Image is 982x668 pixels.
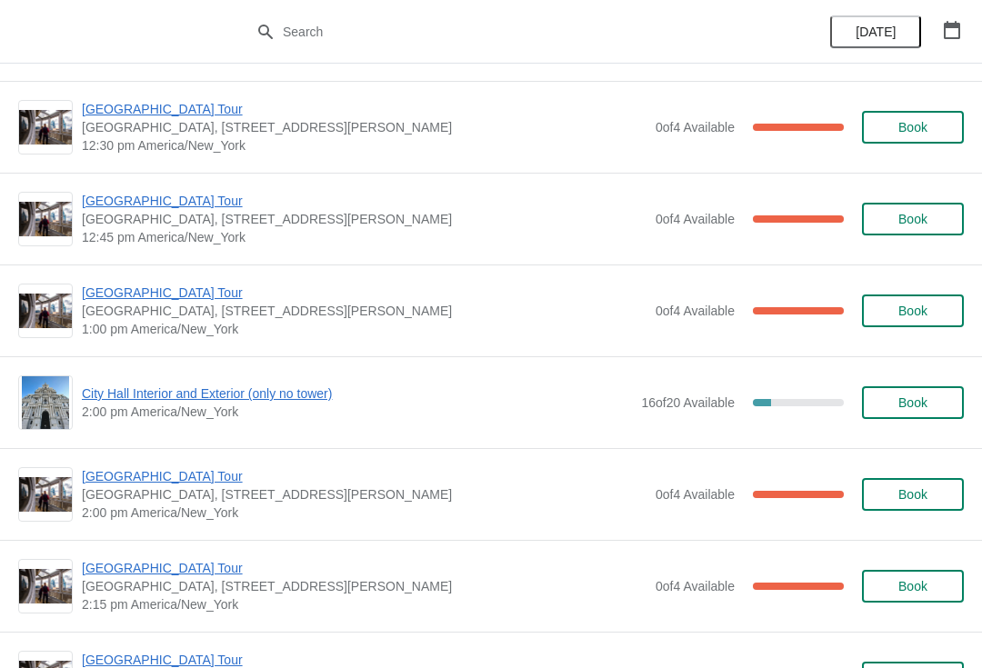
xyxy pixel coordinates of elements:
[641,395,735,410] span: 16 of 20 Available
[862,111,964,144] button: Book
[82,100,646,118] span: [GEOGRAPHIC_DATA] Tour
[898,487,927,502] span: Book
[898,579,927,593] span: Book
[82,559,646,577] span: [GEOGRAPHIC_DATA] Tour
[656,212,735,226] span: 0 of 4 Available
[82,302,646,320] span: [GEOGRAPHIC_DATA], [STREET_ADDRESS][PERSON_NAME]
[82,284,646,302] span: [GEOGRAPHIC_DATA] Tour
[19,477,72,513] img: City Hall Tower Tour | City Hall Visitor Center, 1400 John F Kennedy Boulevard Suite 121, Philade...
[862,294,964,327] button: Book
[898,304,927,318] span: Book
[19,294,72,329] img: City Hall Tower Tour | City Hall Visitor Center, 1400 John F Kennedy Boulevard Suite 121, Philade...
[862,386,964,419] button: Book
[82,136,646,155] span: 12:30 pm America/New_York
[82,595,646,613] span: 2:15 pm America/New_York
[656,304,735,318] span: 0 of 4 Available
[862,570,964,603] button: Book
[856,25,896,39] span: [DATE]
[898,120,927,135] span: Book
[82,384,632,403] span: City Hall Interior and Exterior (only no tower)
[82,210,646,228] span: [GEOGRAPHIC_DATA], [STREET_ADDRESS][PERSON_NAME]
[82,467,646,485] span: [GEOGRAPHIC_DATA] Tour
[82,228,646,246] span: 12:45 pm America/New_York
[862,203,964,235] button: Book
[656,487,735,502] span: 0 of 4 Available
[82,485,646,503] span: [GEOGRAPHIC_DATA], [STREET_ADDRESS][PERSON_NAME]
[19,569,72,604] img: City Hall Tower Tour | City Hall Visitor Center, 1400 John F Kennedy Boulevard Suite 121, Philade...
[656,120,735,135] span: 0 of 4 Available
[82,118,646,136] span: [GEOGRAPHIC_DATA], [STREET_ADDRESS][PERSON_NAME]
[19,202,72,237] img: City Hall Tower Tour | City Hall Visitor Center, 1400 John F Kennedy Boulevard Suite 121, Philade...
[82,403,632,421] span: 2:00 pm America/New_York
[862,478,964,511] button: Book
[19,110,72,145] img: City Hall Tower Tour | City Hall Visitor Center, 1400 John F Kennedy Boulevard Suite 121, Philade...
[82,192,646,210] span: [GEOGRAPHIC_DATA] Tour
[898,395,927,410] span: Book
[22,376,70,429] img: City Hall Interior and Exterior (only no tower) | | 2:00 pm America/New_York
[82,503,646,522] span: 2:00 pm America/New_York
[82,577,646,595] span: [GEOGRAPHIC_DATA], [STREET_ADDRESS][PERSON_NAME]
[898,212,927,226] span: Book
[656,579,735,593] span: 0 of 4 Available
[282,15,736,48] input: Search
[82,320,646,338] span: 1:00 pm America/New_York
[830,15,921,48] button: [DATE]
